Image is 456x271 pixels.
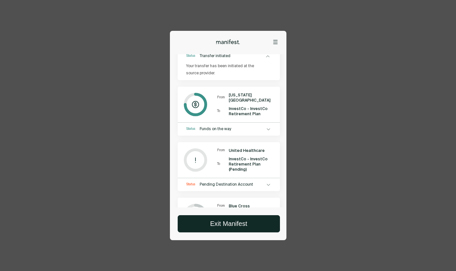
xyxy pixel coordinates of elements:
[229,148,265,153] span: United Healthcare
[186,127,200,131] span: Status
[229,156,276,172] span: InvestCo - InvestCo Retirement Plan (Pending)
[229,106,276,117] span: InvestCo - InvestCo Retirement Plan
[200,182,265,187] span: Pending Destination Account
[217,148,229,153] span: From
[200,127,265,132] span: Funds on the way
[178,216,280,232] button: Exit Manifest
[186,63,264,77] p: Your transfer has been initiated at the source provider.
[217,204,229,208] span: From
[217,109,229,114] span: To
[217,95,229,100] span: From
[229,203,250,209] span: Blue Cross
[186,182,200,187] span: Status
[200,54,265,59] span: Transfer initiated
[186,54,200,58] span: Status
[217,162,229,166] span: To
[229,92,276,103] span: [US_STATE][GEOGRAPHIC_DATA]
